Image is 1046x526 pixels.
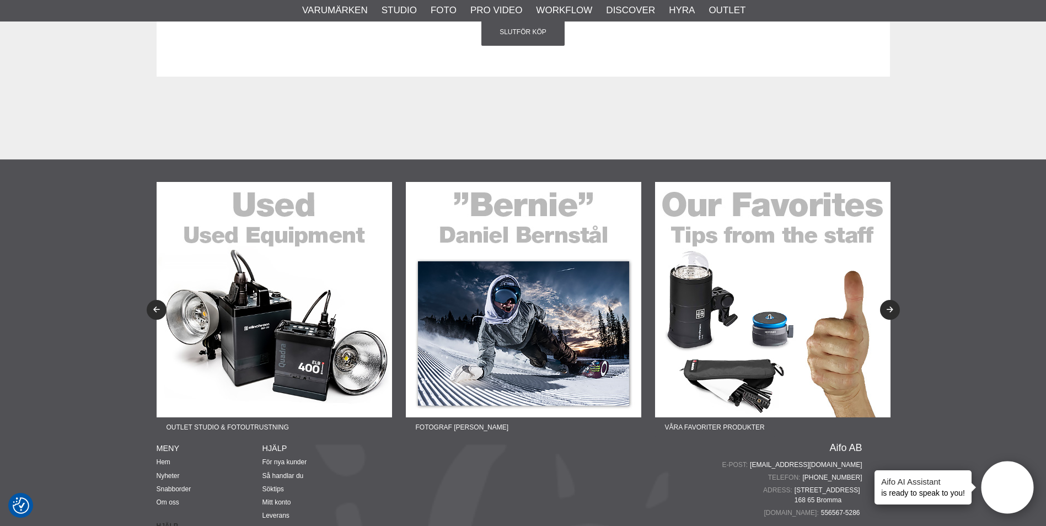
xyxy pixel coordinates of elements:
[157,417,299,437] span: Outlet Studio & Fotoutrustning
[302,3,368,18] a: Varumärken
[431,3,457,18] a: Foto
[880,300,900,320] button: Next
[763,485,795,495] span: Adress:
[157,182,392,417] img: Annons:22-03F banner-sidfot-used.jpg
[655,182,891,437] a: Annons:22-05F banner-sidfot-favorites.jpgVåra favoriter produkter
[606,3,655,18] a: Discover
[764,508,820,518] span: [DOMAIN_NAME]:
[262,458,307,466] a: För nya kunder
[147,300,167,320] button: Previous
[768,473,803,482] span: Telefon:
[821,508,862,518] span: 556567-5286
[406,182,641,417] img: Annons:22-04F banner-sidfot-bernie.jpg
[157,472,180,480] a: Nyheter
[157,443,262,454] h4: Meny
[655,417,775,437] span: Våra favoriter produkter
[709,3,745,18] a: Outlet
[262,472,304,480] a: Så handlar du
[157,458,170,466] a: Hem
[875,470,972,504] div: is ready to speak to you!
[829,443,862,453] a: Aifo AB
[802,473,862,482] a: [PHONE_NUMBER]
[382,3,417,18] a: Studio
[262,512,289,519] a: Leverans
[722,460,750,470] span: E-post:
[481,18,565,46] a: Slutför köp
[262,498,291,506] a: Mitt konto
[881,476,965,487] h4: Aifo AI Assistant
[655,182,891,417] img: Annons:22-05F banner-sidfot-favorites.jpg
[750,460,862,470] a: [EMAIL_ADDRESS][DOMAIN_NAME]
[536,3,592,18] a: Workflow
[406,182,641,437] a: Annons:22-04F banner-sidfot-bernie.jpgFotograf [PERSON_NAME]
[13,496,29,516] button: Samtyckesinställningar
[795,485,862,505] span: [STREET_ADDRESS] 168 65 Bromma
[157,498,179,506] a: Om oss
[13,497,29,514] img: Revisit consent button
[262,485,284,493] a: Söktips
[157,485,191,493] a: Snabborder
[157,182,392,437] a: Annons:22-03F banner-sidfot-used.jpgOutlet Studio & Fotoutrustning
[470,3,522,18] a: Pro Video
[669,3,695,18] a: Hyra
[262,443,368,454] h4: Hjälp
[406,417,518,437] span: Fotograf [PERSON_NAME]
